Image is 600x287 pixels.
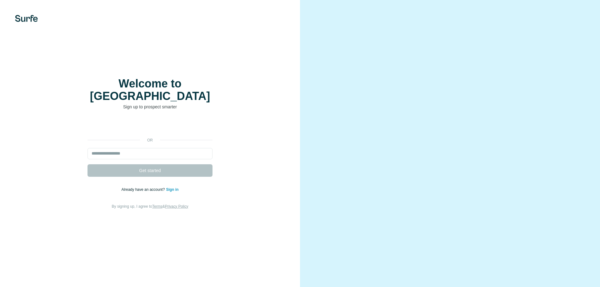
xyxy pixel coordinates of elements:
[122,187,166,192] span: Already have an account?
[87,77,212,102] h1: Welcome to [GEOGRAPHIC_DATA]
[87,104,212,110] p: Sign up to prospect smarter
[140,137,160,143] p: or
[152,204,162,209] a: Terms
[84,119,216,133] iframe: Sign in with Google Button
[112,204,188,209] span: By signing up, I agree to &
[166,187,178,192] a: Sign in
[15,15,38,22] img: Surfe's logo
[165,204,188,209] a: Privacy Policy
